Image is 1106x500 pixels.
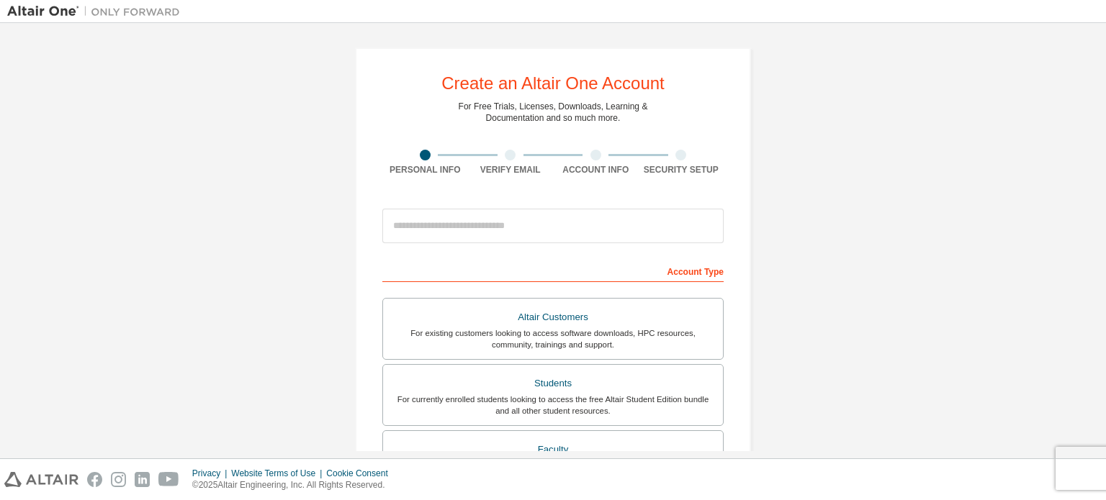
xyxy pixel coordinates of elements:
div: Create an Altair One Account [441,75,665,92]
img: facebook.svg [87,472,102,487]
div: Verify Email [468,164,554,176]
div: Privacy [192,468,231,479]
div: Altair Customers [392,307,714,327]
div: Students [392,373,714,394]
img: instagram.svg [111,472,126,487]
div: Cookie Consent [326,468,396,479]
div: For existing customers looking to access software downloads, HPC resources, community, trainings ... [392,327,714,350]
div: Faculty [392,440,714,460]
img: linkedin.svg [135,472,150,487]
div: For currently enrolled students looking to access the free Altair Student Edition bundle and all ... [392,394,714,417]
div: For Free Trials, Licenses, Downloads, Learning & Documentation and so much more. [459,101,648,124]
div: Personal Info [382,164,468,176]
img: Altair One [7,4,187,19]
div: Account Type [382,259,724,282]
img: altair_logo.svg [4,472,78,487]
p: © 2025 Altair Engineering, Inc. All Rights Reserved. [192,479,397,491]
div: Security Setup [639,164,724,176]
img: youtube.svg [158,472,179,487]
div: Account Info [553,164,639,176]
div: Website Terms of Use [231,468,326,479]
